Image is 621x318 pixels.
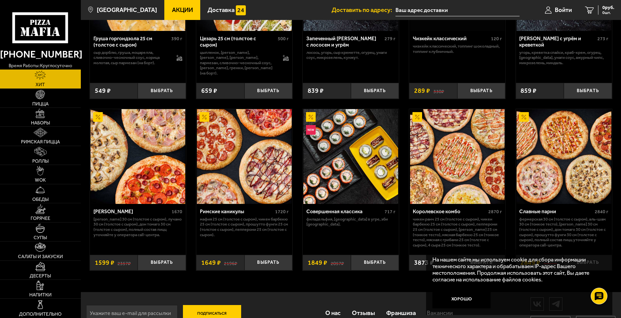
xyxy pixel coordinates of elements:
button: Выбрать [351,255,399,271]
span: Горячее [31,216,50,221]
span: Дополнительно [19,312,62,317]
img: Совершенная классика [303,109,398,204]
span: Войти [555,7,572,13]
span: Салаты и закуски [18,254,63,259]
span: Роллы [32,159,49,164]
span: 3873 ₽ [414,259,434,266]
img: Акционный [200,112,209,122]
div: Груша горгондзола 25 см (толстое с сыром) [93,36,170,48]
img: Славные парни [517,109,611,204]
div: Римские каникулы [200,209,274,215]
span: 1599 ₽ [95,259,114,266]
span: 859 ₽ [521,87,537,94]
span: 717 г [385,209,395,215]
span: 500 г [278,36,289,42]
span: 279 г [385,36,395,42]
img: Акционный [412,112,422,122]
button: Хорошо [432,289,491,308]
div: Цезарь 25 см (толстое с сыром) [200,36,276,48]
div: Славные парни [519,209,593,215]
p: Чикен Ранч 25 см (толстое с сыром), Чикен Барбекю 25 см (толстое с сыром), Пепперони 25 см (толст... [413,217,502,247]
span: Акции [172,7,193,13]
span: 659 ₽ [201,87,217,94]
p: угорь, креветка спайси, краб-крем, огурец, [GEOGRAPHIC_DATA], унаги соус, ажурный чипс, микрозеле... [519,50,608,66]
s: 330 ₽ [433,87,444,94]
p: Фермерская 30 см (толстое с сыром), Аль-Шам 30 см (тонкое тесто), [PERSON_NAME] 30 см (толстое с ... [519,217,608,247]
div: Запеченный [PERSON_NAME] с лососем и угрём [306,36,383,48]
p: Филадельфия, [GEOGRAPHIC_DATA] в угре, Эби [GEOGRAPHIC_DATA]. [306,217,395,227]
p: цыпленок, [PERSON_NAME], [PERSON_NAME], [PERSON_NAME], пармезан, сливочно-чесночный соус, [PERSON... [200,50,276,76]
span: 0 руб. [602,5,614,10]
span: Напитки [29,293,52,297]
span: [GEOGRAPHIC_DATA] [97,7,157,13]
div: [PERSON_NAME] с угрём и креветкой [519,36,596,48]
div: Чизкейк классический [413,36,489,42]
div: Совершенная классика [306,209,383,215]
a: АкционныйХет Трик [90,109,186,204]
s: 2357 ₽ [117,259,131,266]
p: сыр дорблю, груша, моцарелла, сливочно-чесночный соус, корица молотая, сыр пармезан (на борт). [93,50,170,66]
span: 839 ₽ [308,87,324,94]
s: 2196 ₽ [224,259,237,266]
img: Акционный [519,112,529,122]
button: Выбрать [564,83,612,99]
span: 549 ₽ [95,87,111,94]
span: Доставить по адресу: [332,7,395,13]
span: Римская пицца [21,140,60,144]
a: АкционныйНовинкаСовершенная классика [303,109,399,204]
span: 2870 г [488,209,502,215]
p: На нашем сайте мы используем cookie для сбора информации технического характера и обрабатываем IP... [432,256,602,283]
span: 0 шт. [602,11,614,15]
p: Мафия 25 см (толстое с сыром), Чикен Барбекю 25 см (толстое с сыром), Прошутто Фунги 25 см (толст... [200,217,289,237]
span: 289 ₽ [414,87,430,94]
span: WOK [35,178,46,183]
p: лосось, угорь, Сыр креметте, огурец, унаги соус, микрозелень, кунжут. [306,50,395,60]
span: Доставка [208,7,234,13]
span: Обеды [32,197,49,202]
button: Выбрать [138,83,186,99]
img: Королевское комбо [410,109,505,204]
span: Пицца [32,102,49,106]
span: 1670 [172,209,182,215]
span: 1649 ₽ [201,259,221,266]
span: 390 г [171,36,182,42]
span: Хит [36,82,45,87]
p: [PERSON_NAME] 30 см (толстое с сыром), Лучано 30 см (толстое с сыром), Дон Томаго 30 см (толстое ... [93,217,183,237]
img: 15daf4d41897b9f0e9f617042186c801.svg [236,5,245,15]
img: Хет Трик [90,109,185,204]
div: [PERSON_NAME] [93,209,170,215]
span: 2840 г [595,209,608,215]
span: 273 г [597,36,608,42]
s: 2057 ₽ [331,259,344,266]
img: Акционный [93,112,103,122]
button: Выбрать [351,83,399,99]
span: Наборы [31,121,50,125]
span: Десерты [30,274,51,278]
span: 1849 ₽ [308,259,327,266]
img: Новинка [306,125,316,135]
img: Римские каникулы [197,109,292,204]
button: Выбрать [457,83,506,99]
span: Супы [34,236,47,240]
span: 120 г [491,36,502,42]
button: Выбрать [244,255,293,271]
input: Ваш адрес доставки [395,4,520,16]
div: Королевское комбо [413,209,487,215]
span: 1720 г [275,209,289,215]
a: АкционныйКоролевское комбо [409,109,505,204]
p: Чизкейк классический, топпинг шоколадный, топпинг клубничный. [413,44,502,54]
a: АкционныйСлавные парни [516,109,612,204]
a: АкционныйРимские каникулы [196,109,292,204]
button: Выбрать [244,83,293,99]
img: Акционный [306,112,316,122]
button: Выбрать [138,255,186,271]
